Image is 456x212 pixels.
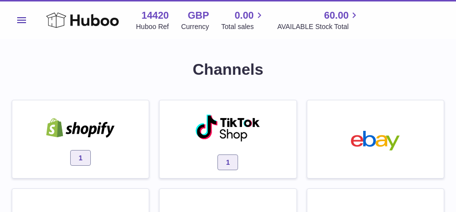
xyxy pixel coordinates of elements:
[221,22,265,31] span: Total sales
[164,105,291,173] a: roseta-tiktokshop 1
[39,118,122,138] img: shopify
[181,22,209,31] div: Currency
[12,59,444,80] h1: Channels
[277,22,360,31] span: AVAILABLE Stock Total
[324,9,349,22] span: 60.00
[277,9,360,31] a: 60.00 AVAILABLE Stock Total
[17,105,144,173] a: shopify 1
[141,9,169,22] strong: 14420
[217,154,238,170] span: 1
[70,150,91,166] span: 1
[334,131,417,151] img: ebay
[195,114,261,142] img: roseta-tiktokshop
[235,9,254,22] span: 0.00
[312,105,439,173] a: ebay
[136,22,169,31] div: Huboo Ref
[188,9,209,22] strong: GBP
[221,9,265,31] a: 0.00 Total sales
